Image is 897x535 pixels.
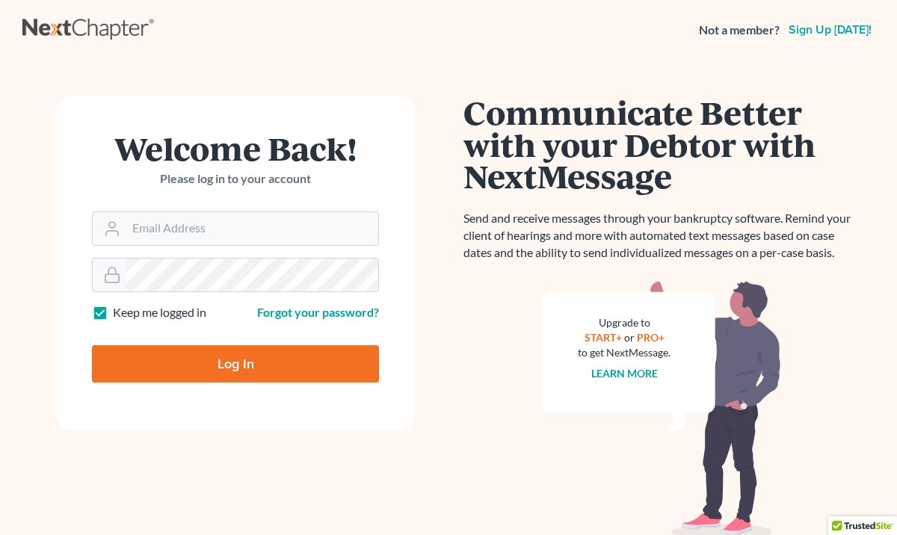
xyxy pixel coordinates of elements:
h1: Welcome Back! [92,132,379,164]
a: Forgot your password? [257,305,379,319]
strong: Not a member? [699,22,780,39]
a: Learn more [591,367,658,380]
input: Email Address [126,212,378,245]
input: Log In [92,345,379,383]
div: to get NextMessage. [578,345,671,360]
a: START+ [585,331,622,344]
span: or [624,331,635,344]
a: Sign up [DATE]! [786,24,875,36]
a: PRO+ [637,331,665,344]
p: Please log in to your account [92,170,379,188]
label: Keep me logged in [113,304,206,321]
h1: Communicate Better with your Debtor with NextMessage [463,96,860,192]
p: Send and receive messages through your bankruptcy software. Remind your client of hearings and mo... [463,210,860,262]
div: Upgrade to [578,315,671,330]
